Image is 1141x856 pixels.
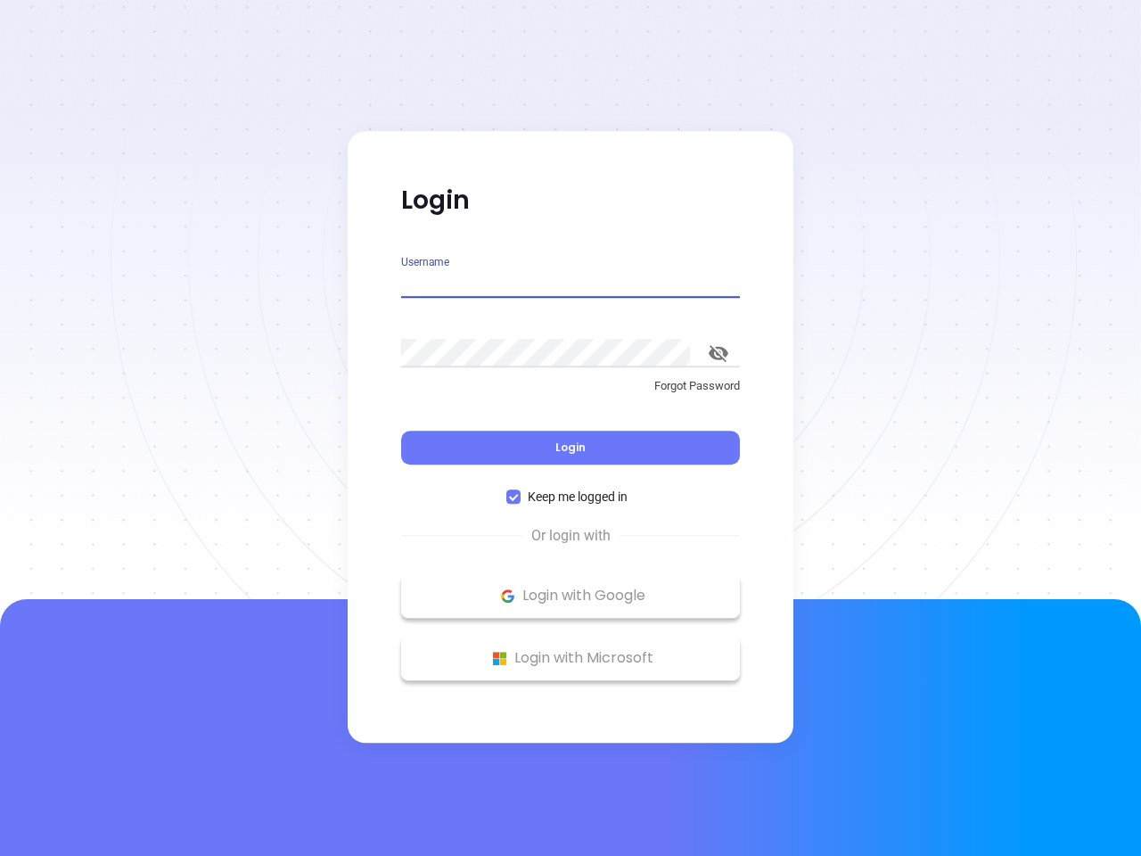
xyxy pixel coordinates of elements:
[410,645,731,671] p: Login with Microsoft
[488,647,511,670] img: Microsoft Logo
[401,636,740,680] button: Microsoft Logo Login with Microsoft
[497,585,519,607] img: Google Logo
[401,185,740,217] p: Login
[521,487,635,506] span: Keep me logged in
[401,257,449,267] label: Username
[401,377,740,395] p: Forgot Password
[555,440,586,455] span: Login
[697,332,740,374] button: toggle password visibility
[401,377,740,409] a: Forgot Password
[401,431,740,465] button: Login
[410,582,731,609] p: Login with Google
[522,525,620,547] span: Or login with
[401,573,740,618] button: Google Logo Login with Google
